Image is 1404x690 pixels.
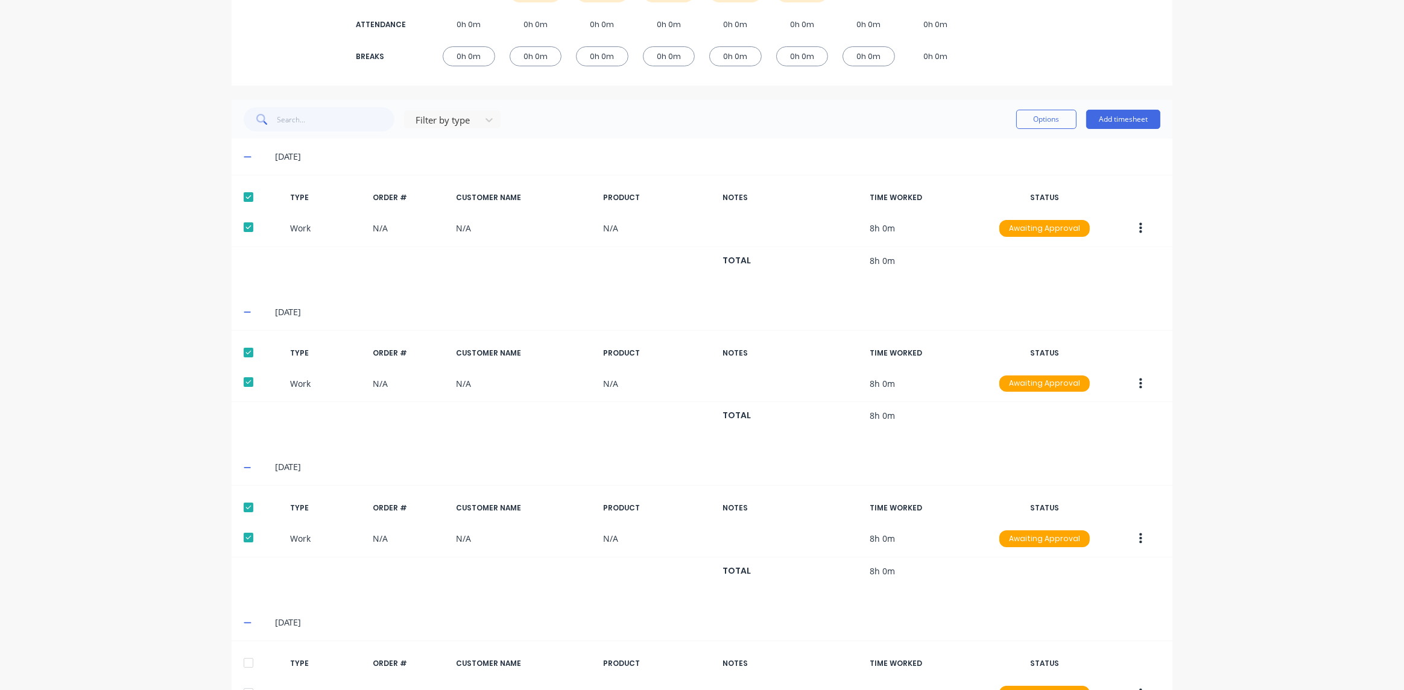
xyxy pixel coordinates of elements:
[776,46,829,66] div: 0h 0m
[603,503,713,513] div: PRODUCT
[776,14,829,34] div: 0h 0m
[576,46,628,66] div: 0h 0m
[870,658,979,669] div: TIME WORKED
[510,46,562,66] div: 0h 0m
[723,192,860,203] div: NOTES
[290,503,364,513] div: TYPE
[723,348,860,359] div: NOTES
[373,348,446,359] div: ORDER #
[999,220,1090,237] div: Awaiting Approval
[275,616,1160,629] div: [DATE]
[843,46,895,66] div: 0h 0m
[290,658,364,669] div: TYPE
[709,14,762,34] div: 0h 0m
[990,658,1099,669] div: STATUS
[290,192,364,203] div: TYPE
[870,348,979,359] div: TIME WORKED
[373,192,446,203] div: ORDER #
[373,658,446,669] div: ORDER #
[510,14,562,34] div: 0h 0m
[456,192,593,203] div: CUSTOMER NAME
[443,46,495,66] div: 0h 0m
[356,51,404,62] div: BREAKS
[723,503,860,513] div: NOTES
[843,14,895,34] div: 0h 0m
[275,150,1160,163] div: [DATE]
[1016,110,1077,129] button: Options
[723,658,860,669] div: NOTES
[643,14,695,34] div: 0h 0m
[603,192,713,203] div: PRODUCT
[870,192,979,203] div: TIME WORKED
[643,46,695,66] div: 0h 0m
[290,348,364,359] div: TYPE
[373,503,446,513] div: ORDER #
[456,658,593,669] div: CUSTOMER NAME
[999,530,1090,547] div: Awaiting Approval
[909,14,962,34] div: 0h 0m
[990,348,1099,359] div: STATUS
[999,375,1090,392] div: Awaiting Approval
[576,14,628,34] div: 0h 0m
[603,658,713,669] div: PRODUCT
[456,348,593,359] div: CUSTOMER NAME
[1086,110,1160,129] button: Add timesheet
[356,19,404,30] div: ATTENDANCE
[603,348,713,359] div: PRODUCT
[443,14,495,34] div: 0h 0m
[275,306,1160,319] div: [DATE]
[277,107,395,131] input: Search...
[909,46,962,66] div: 0h 0m
[709,46,762,66] div: 0h 0m
[990,192,1099,203] div: STATUS
[275,460,1160,474] div: [DATE]
[870,503,979,513] div: TIME WORKED
[456,503,593,513] div: CUSTOMER NAME
[990,503,1099,513] div: STATUS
